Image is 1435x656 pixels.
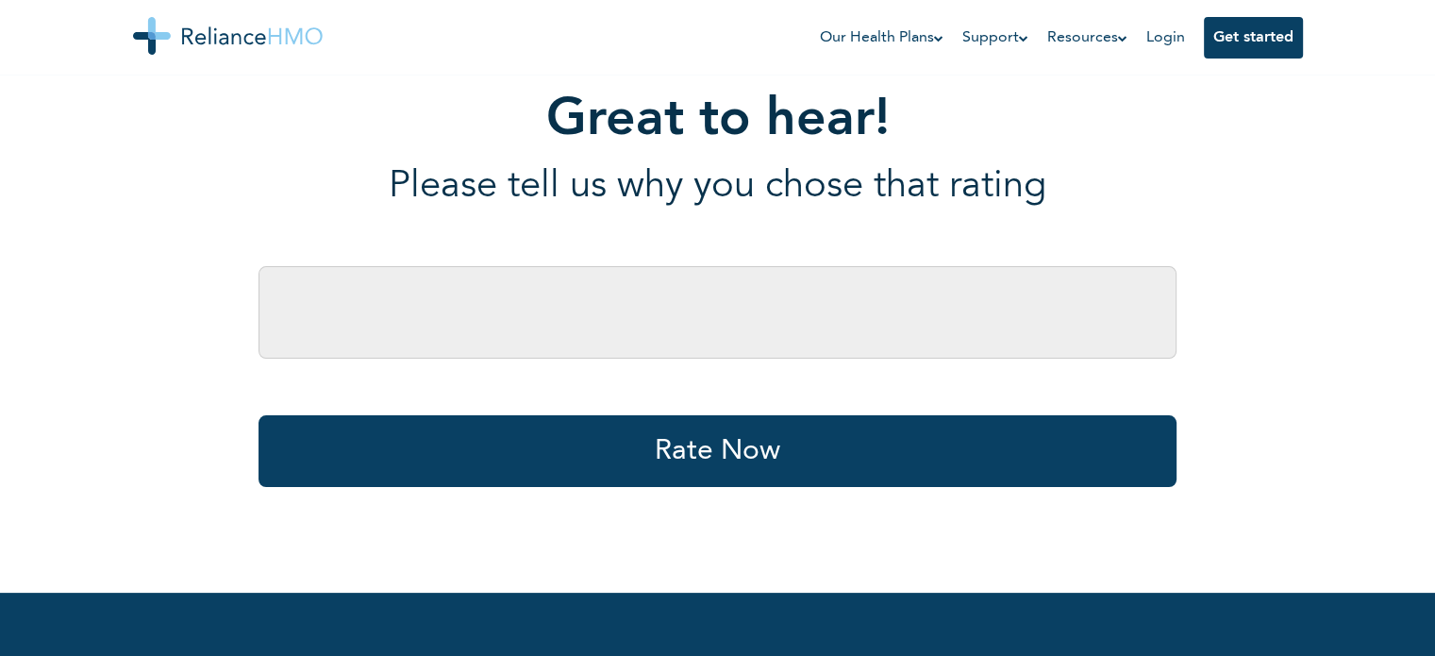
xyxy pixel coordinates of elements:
[1204,17,1303,59] button: Get started
[389,164,1046,210] p: Please tell us why you chose that rating
[259,266,1176,359] input: Describe your experience
[259,415,1176,487] button: Rate Now
[820,26,943,49] a: Our Health Plans
[389,90,1046,152] h1: Great to hear!
[1146,30,1185,45] a: Login
[1047,26,1127,49] a: Resources
[133,17,323,55] img: Reliance HMO's Logo
[962,26,1028,49] a: Support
